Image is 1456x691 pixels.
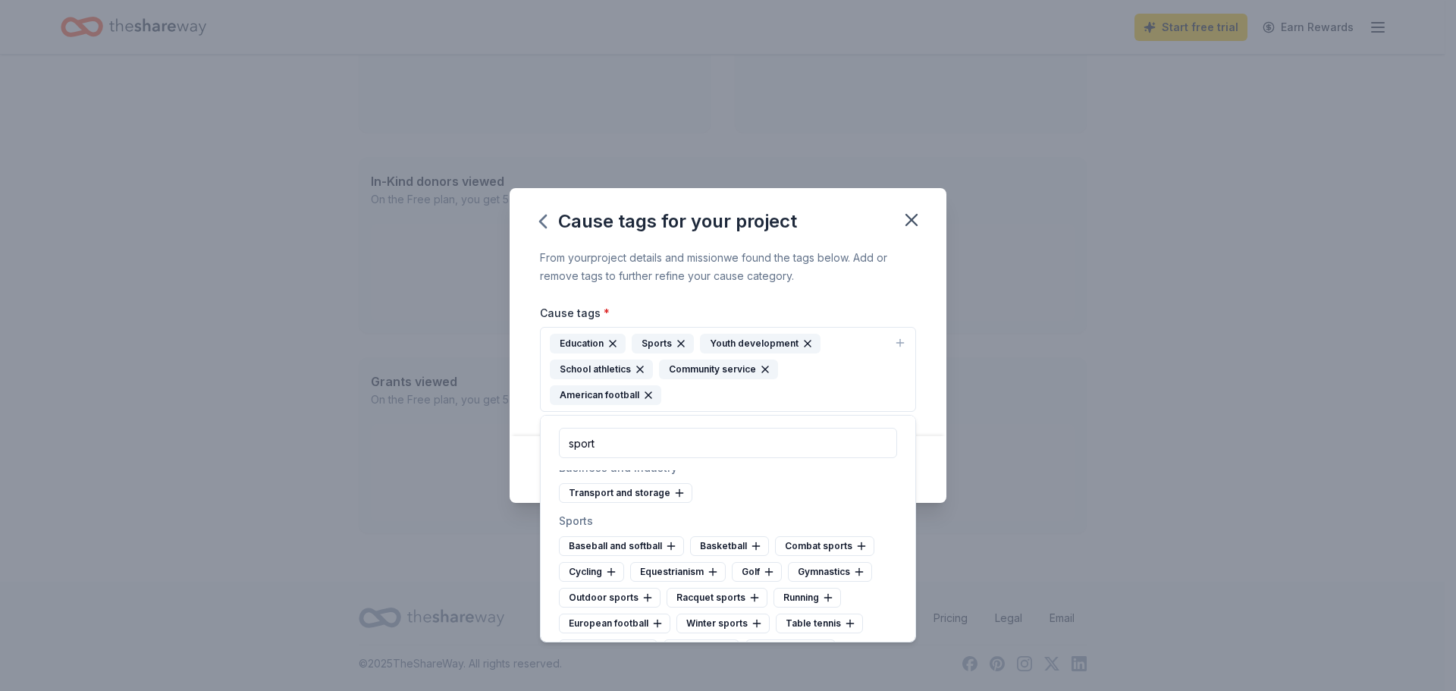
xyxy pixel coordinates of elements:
[630,562,726,582] div: Equestrianism
[732,562,782,582] div: Golf
[690,536,769,556] div: Basketball
[745,639,836,659] div: Water sports
[559,614,670,633] div: European football
[775,536,874,556] div: Combat sports
[559,536,684,556] div: Baseball and softball
[550,360,653,379] div: School athletics
[559,512,897,530] div: Sports
[550,334,626,353] div: Education
[559,428,897,458] input: Search causes
[667,588,767,608] div: Racquet sports
[773,588,841,608] div: Running
[664,639,739,659] div: Volleyball
[659,360,778,379] div: Community service
[550,385,661,405] div: American football
[540,327,916,412] button: EducationSportsYouth developmentSchool athleticsCommunity serviceAmerican football
[540,306,610,321] label: Cause tags
[540,209,797,234] div: Cause tags for your project
[540,249,916,285] div: From your project details and mission we found the tags below. Add or remove tags to further refi...
[559,639,657,659] div: Track and field
[788,562,872,582] div: Gymnastics
[776,614,863,633] div: Table tennis
[632,334,694,353] div: Sports
[559,483,692,503] div: Transport and storage
[559,562,624,582] div: Cycling
[559,588,661,608] div: Outdoor sports
[676,614,770,633] div: Winter sports
[700,334,821,353] div: Youth development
